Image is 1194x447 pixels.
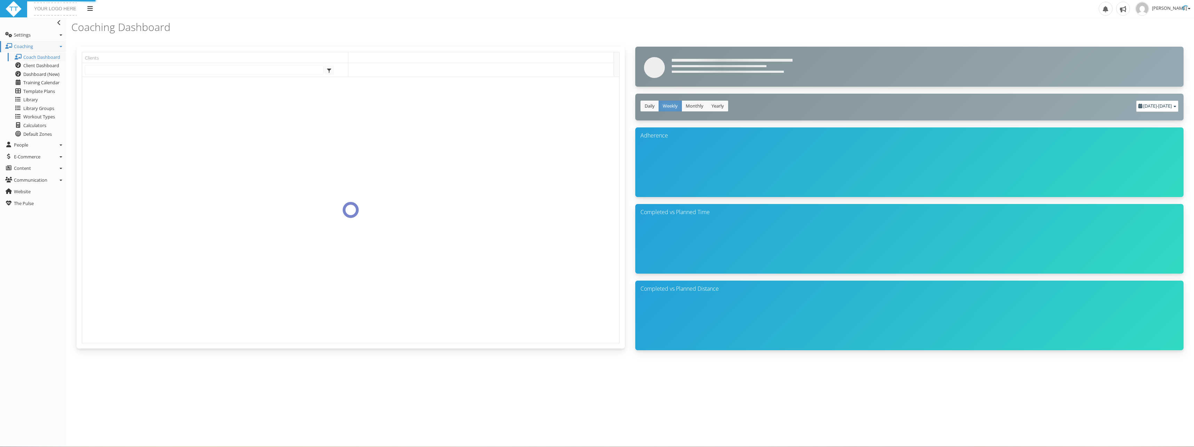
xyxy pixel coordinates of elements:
span: People [14,142,28,148]
a: Library Groups [8,104,65,113]
span: [DATE] [1143,103,1157,109]
span: E-Commerce [14,154,40,160]
a: Coach Dashboard [8,53,65,62]
h3: Completed vs Planned Distance [640,286,1178,292]
span: Library Groups [23,105,54,111]
a: Daily [640,101,659,111]
a: Clients [85,52,348,63]
span: Content [14,165,31,171]
span: [DATE] [1158,103,1172,109]
span: Template Plans [23,88,55,94]
h3: Adherence [640,133,1178,139]
span: Settings [14,32,31,38]
a: Dashboard (New) [8,70,65,79]
img: ttbadgewhite_48x48.png [5,1,22,17]
a: Template Plans [8,87,65,96]
img: yourlogohere.png [32,1,79,17]
span: select [325,65,334,74]
span: Coaching [14,43,33,49]
span: Default Zones [23,131,52,137]
span: Client Dashboard [23,62,59,69]
span: Workout Types [23,113,55,120]
a: Workout Types [8,112,65,121]
a: Library [8,95,65,104]
img: 7f3a574a6a7e6c211f6438289aed4e26 [1135,2,1149,16]
h3: Coaching Dashboard [71,21,628,33]
span: The Pulse [14,200,34,206]
span: Dashboard (New) [23,71,59,77]
span: Calculators [23,122,46,128]
span: Training Calendar [23,79,59,86]
h3: Completed vs Planned Time [640,209,1178,215]
span: Communication [14,177,47,183]
a: Yearly [707,101,728,111]
a: Monthly [682,101,708,111]
div: - [1136,101,1178,112]
a: Calculators [8,121,65,130]
a: Client Dashboard [8,61,65,70]
a: Training Calendar [8,78,65,87]
a: Weekly [659,101,682,111]
span: Coach Dashboard [23,54,60,60]
a: Default Zones [8,130,65,139]
span: [PERSON_NAME] [1152,5,1191,11]
span: Library [23,96,38,103]
span: Website [14,188,31,195]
